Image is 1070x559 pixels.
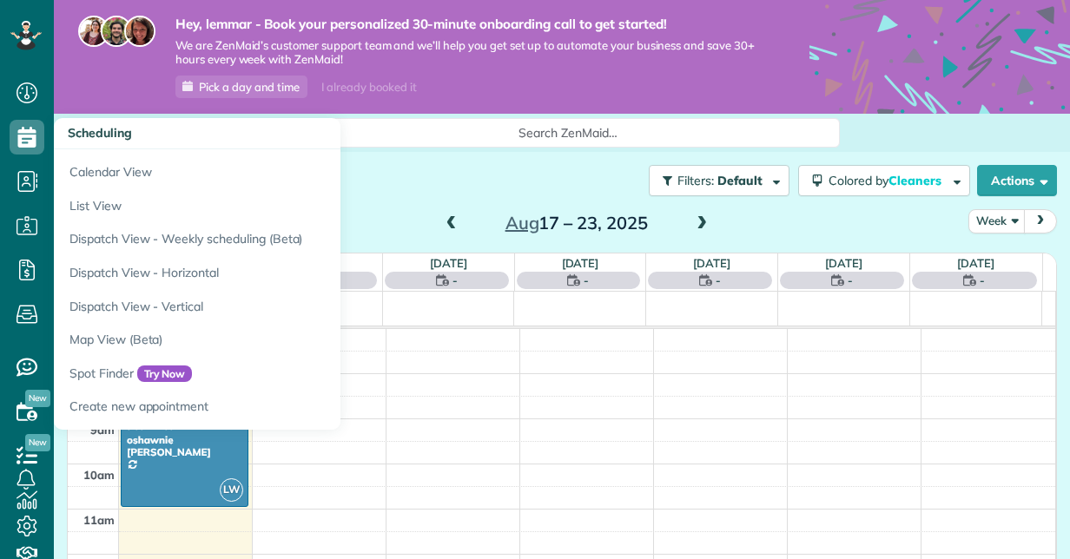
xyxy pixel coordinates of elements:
a: Dispatch View - Weekly scheduling (Beta) [54,222,488,256]
span: Filters: [677,173,714,188]
div: I already booked it [311,76,426,98]
span: Aug [505,212,539,233]
a: Create new appointment [54,390,488,430]
a: Dispatch View - Vertical [54,290,488,324]
span: We are ZenMaid’s customer support team and we’ll help you get set up to automate your business an... [175,38,757,68]
button: Colored byCleaners [798,165,970,196]
img: jorge-587dff0eeaa6aab1f244e6dc62b8924c3b6ad411094392a53c71c6c4a576187d.jpg [101,16,132,47]
span: - [980,272,985,289]
span: New [25,434,50,451]
a: List View [54,189,488,223]
span: LW [220,478,243,502]
button: next [1024,209,1057,233]
span: 11am [83,513,115,527]
a: Calendar View [54,149,488,189]
span: Scheduling [68,125,132,141]
button: Week [968,209,1026,233]
a: Filters: Default [640,165,789,196]
a: [DATE] [825,256,862,270]
span: - [848,272,853,289]
span: 10am [83,468,115,482]
a: [DATE] [693,256,730,270]
button: Actions [977,165,1057,196]
span: Cleaners [888,173,944,188]
span: Default [717,173,763,188]
a: [DATE] [430,256,467,270]
img: maria-72a9807cf96188c08ef61303f053569d2e2a8a1cde33d635c8a3ac13582a053d.jpg [78,16,109,47]
span: New [25,390,50,407]
img: michelle-19f622bdf1676172e81f8f8fba1fb50e276960ebfe0243fe18214015130c80e4.jpg [124,16,155,47]
span: - [584,272,589,289]
div: oshawnie [PERSON_NAME] [126,434,243,459]
span: Pick a day and time [199,80,300,94]
a: Dispatch View - Horizontal [54,256,488,290]
a: [DATE] [957,256,994,270]
span: Try Now [137,365,193,383]
a: Pick a day and time [175,76,307,98]
a: [DATE] [562,256,599,270]
a: Map View (Beta) [54,323,488,357]
span: - [452,272,458,289]
span: Colored by [829,173,948,188]
a: Spot FinderTry Now [54,357,488,391]
span: 9am [90,423,115,437]
strong: Hey, lemmar - Book your personalized 30-minute onboarding call to get started! [175,16,757,33]
span: - [716,272,721,289]
h2: 17 – 23, 2025 [468,214,685,233]
button: Filters: Default [649,165,789,196]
